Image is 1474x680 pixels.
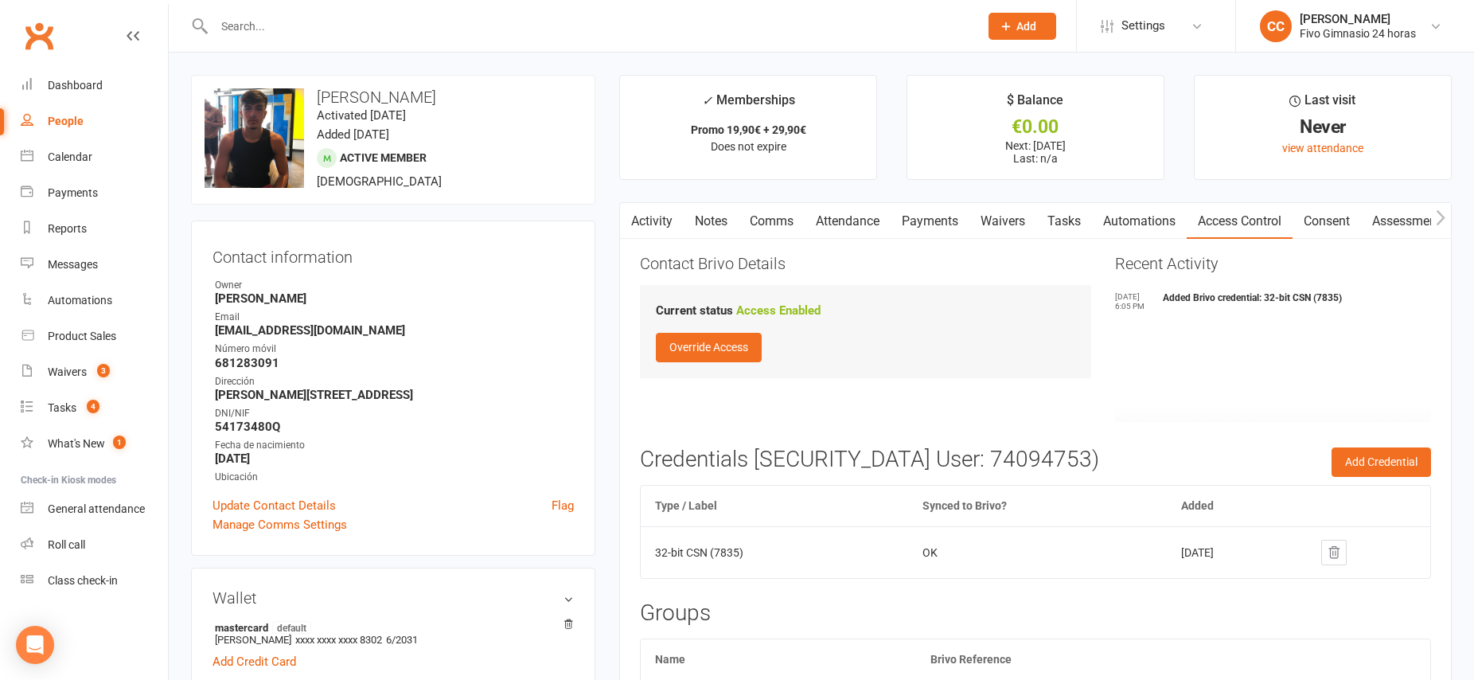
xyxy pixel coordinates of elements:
[48,150,92,163] div: Calendar
[21,68,168,104] a: Dashboard
[739,203,805,240] a: Comms
[21,104,168,139] a: People
[215,438,574,453] div: Fecha de nacimiento
[213,619,574,648] li: [PERSON_NAME]
[97,364,110,377] span: 3
[213,652,296,671] a: Add Credit Card
[711,140,786,153] span: Does not expire
[317,127,389,142] time: Added [DATE]
[1092,203,1187,240] a: Automations
[989,13,1056,40] button: Add
[656,303,733,318] strong: Current status
[21,491,168,527] a: General attendance kiosk mode
[317,108,406,123] time: Activated [DATE]
[891,203,969,240] a: Payments
[21,211,168,247] a: Reports
[21,283,168,319] a: Automations
[215,291,574,306] strong: [PERSON_NAME]
[215,406,574,421] div: DNI/NIF
[215,323,574,338] strong: [EMAIL_ADDRESS][DOMAIN_NAME]
[113,436,126,449] span: 1
[215,470,574,485] div: Ubicación
[215,451,574,466] strong: [DATE]
[641,486,908,526] th: Type / Label
[48,574,118,587] div: Class check-in
[21,563,168,599] a: Class kiosk mode
[215,374,574,389] div: Dirección
[213,589,574,607] h3: Wallet
[48,115,84,127] div: People
[48,502,145,515] div: General attendance
[922,119,1149,135] div: €0.00
[215,420,574,434] strong: 54173480Q
[48,294,112,307] div: Automations
[969,203,1036,240] a: Waivers
[640,601,1431,626] h3: Groups
[215,356,574,370] strong: 681283091
[552,496,574,515] a: Flag
[21,390,168,426] a: Tasks 4
[702,93,712,108] i: ✓
[640,255,1091,272] h3: Contact Brivo Details
[87,400,99,413] span: 4
[1209,119,1437,135] div: Never
[48,538,85,551] div: Roll call
[805,203,891,240] a: Attendance
[215,278,574,293] div: Owner
[215,310,574,325] div: Email
[1289,90,1355,119] div: Last visit
[691,123,806,136] strong: Promo 19,90€ + 29,90€
[1115,292,1155,311] time: [DATE] 6:05 PM
[48,258,98,271] div: Messages
[48,437,105,450] div: What's New
[908,486,1167,526] th: Synced to Brivo?
[1300,12,1416,26] div: [PERSON_NAME]
[641,639,916,680] th: Name
[702,90,795,119] div: Memberships
[215,388,574,402] strong: [PERSON_NAME][STREET_ADDRESS]
[641,526,908,578] td: 32-bit CSN (7835)
[684,203,739,240] a: Notes
[1115,292,1431,315] li: Added Brivo credential: 32-bit CSN (7835)
[1016,20,1036,33] span: Add
[213,242,574,266] h3: Contact information
[1121,8,1165,44] span: Settings
[908,526,1167,578] td: OK
[48,79,103,92] div: Dashboard
[656,333,762,361] button: Override Access
[736,303,821,318] strong: Access Enabled
[21,319,168,354] a: Product Sales
[1300,26,1416,41] div: Fivo Gimnasio 24 horas
[1036,203,1092,240] a: Tasks
[386,634,418,646] span: 6/2031
[1260,10,1292,42] div: CC
[215,621,566,634] strong: mastercard
[48,401,76,414] div: Tasks
[21,139,168,175] a: Calendar
[1167,486,1307,526] th: Added
[21,247,168,283] a: Messages
[916,639,1430,680] th: Brivo Reference
[16,626,54,664] div: Open Intercom Messenger
[1293,203,1361,240] a: Consent
[340,151,427,164] span: Active member
[48,186,98,199] div: Payments
[317,174,442,189] span: [DEMOGRAPHIC_DATA]
[21,527,168,563] a: Roll call
[209,15,968,37] input: Search...
[48,330,116,342] div: Product Sales
[1007,90,1063,119] div: $ Balance
[1332,447,1431,476] button: Add Credential
[1187,203,1293,240] a: Access Control
[21,354,168,390] a: Waivers 3
[620,203,684,240] a: Activity
[213,515,347,534] a: Manage Comms Settings
[1167,526,1307,578] td: [DATE]
[640,447,1431,472] h3: Credentials [SECURITY_DATA] User: 74094753)
[48,365,87,378] div: Waivers
[205,88,304,188] img: image1757955792.png
[21,426,168,462] a: What's New1
[205,88,582,106] h3: [PERSON_NAME]
[213,496,336,515] a: Update Contact Details
[48,222,87,235] div: Reports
